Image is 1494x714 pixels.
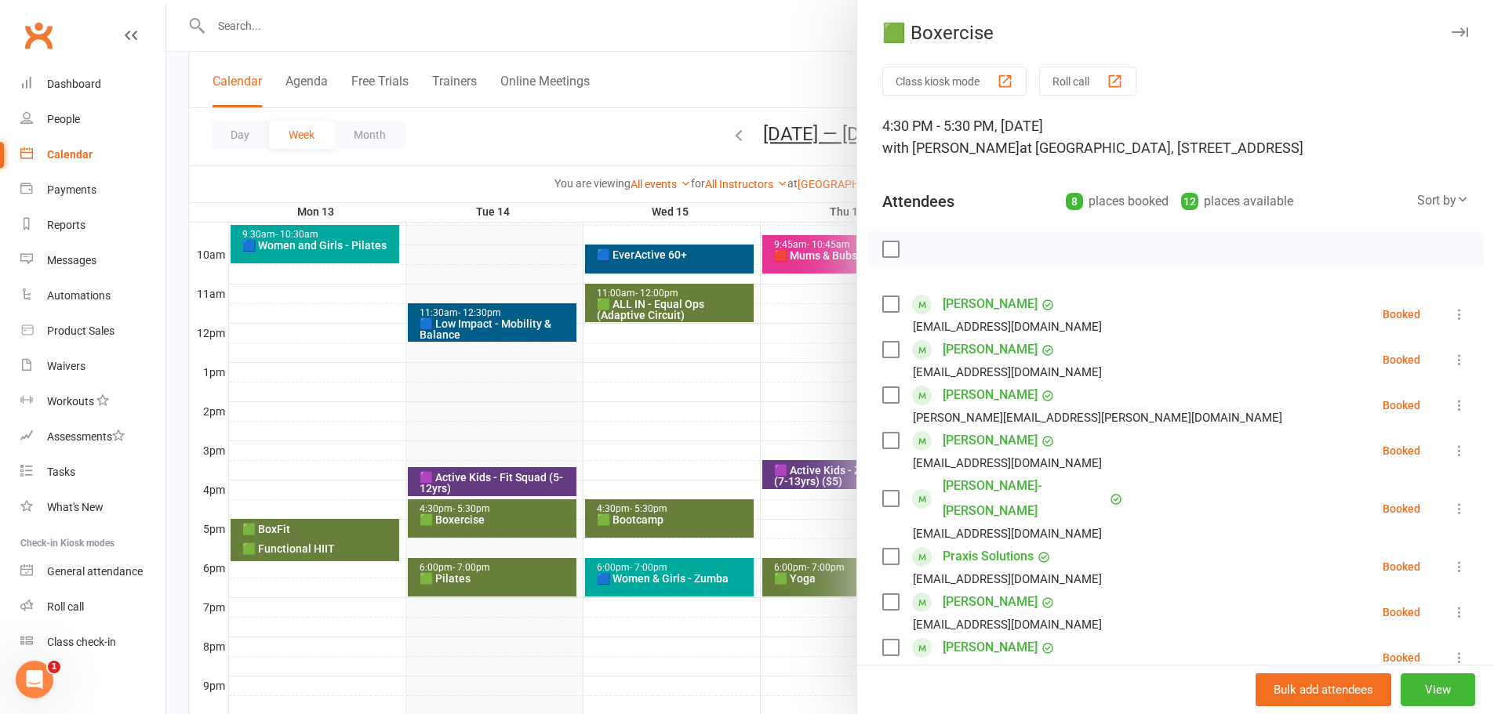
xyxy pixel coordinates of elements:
[913,408,1282,428] div: [PERSON_NAME][EMAIL_ADDRESS][PERSON_NAME][DOMAIN_NAME]
[1383,354,1420,365] div: Booked
[943,428,1038,453] a: [PERSON_NAME]
[882,140,1020,156] span: with [PERSON_NAME]
[882,115,1469,159] div: 4:30 PM - 5:30 PM, [DATE]
[913,614,1102,635] div: [EMAIL_ADDRESS][DOMAIN_NAME]
[47,219,85,231] div: Reports
[47,78,101,90] div: Dashboard
[47,289,111,302] div: Automations
[1383,607,1420,618] div: Booked
[47,600,84,613] div: Roll call
[1383,652,1420,663] div: Booked
[47,254,96,266] div: Messages
[47,466,75,478] div: Tasks
[943,382,1038,408] a: [PERSON_NAME]
[943,473,1106,524] a: [PERSON_NAME]-[PERSON_NAME]
[1383,309,1420,320] div: Booked
[882,190,954,212] div: Attendees
[943,589,1038,614] a: [PERSON_NAME]
[1066,193,1083,210] div: 8
[1383,503,1420,514] div: Booked
[20,172,165,208] a: Payments
[47,636,116,648] div: Class check-in
[47,360,85,372] div: Waivers
[913,453,1102,473] div: [EMAIL_ADDRESS][DOMAIN_NAME]
[943,635,1038,660] a: [PERSON_NAME]
[1401,673,1475,706] button: View
[1020,140,1303,156] span: at [GEOGRAPHIC_DATA], [STREET_ADDRESS]
[19,16,58,55] a: Clubworx
[1066,190,1169,212] div: places booked
[47,148,93,161] div: Calendar
[857,22,1494,44] div: 🟩 Boxercise
[943,292,1038,317] a: [PERSON_NAME]
[20,102,165,137] a: People
[1383,400,1420,411] div: Booked
[20,349,165,384] a: Waivers
[20,384,165,419] a: Workouts
[47,395,94,408] div: Workouts
[1383,445,1420,456] div: Booked
[20,455,165,490] a: Tasks
[1383,561,1420,572] div: Booked
[913,660,1102,680] div: [EMAIL_ADDRESS][DOMAIN_NAME]
[16,661,53,698] iframe: Intercom live chat
[47,183,96,196] div: Payments
[913,362,1102,382] div: [EMAIL_ADDRESS][DOMAIN_NAME]
[913,317,1102,337] div: [EMAIL_ADDRESS][DOMAIN_NAME]
[47,501,104,513] div: What's New
[20,67,165,102] a: Dashboard
[20,243,165,278] a: Messages
[943,544,1034,569] a: Praxis Solutions
[882,67,1027,96] button: Class kiosk mode
[913,569,1102,589] div: [EMAIL_ADDRESS][DOMAIN_NAME]
[20,589,165,625] a: Roll call
[20,625,165,660] a: Class kiosk mode
[1417,190,1469,211] div: Sort by
[913,524,1102,544] div: [EMAIL_ADDRESS][DOMAIN_NAME]
[20,314,165,349] a: Product Sales
[20,208,165,243] a: Reports
[47,565,143,578] div: General attendance
[20,419,165,455] a: Assessments
[20,137,165,172] a: Calendar
[20,278,165,314] a: Automations
[1039,67,1136,96] button: Roll call
[1256,673,1391,706] button: Bulk add attendees
[943,337,1038,362] a: [PERSON_NAME]
[1181,190,1293,212] div: places available
[20,490,165,525] a: What's New
[47,324,115,337] div: Product Sales
[47,113,80,125] div: People
[48,661,60,673] span: 1
[20,554,165,589] a: General attendance kiosk mode
[47,430,125,443] div: Assessments
[1181,193,1198,210] div: 12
